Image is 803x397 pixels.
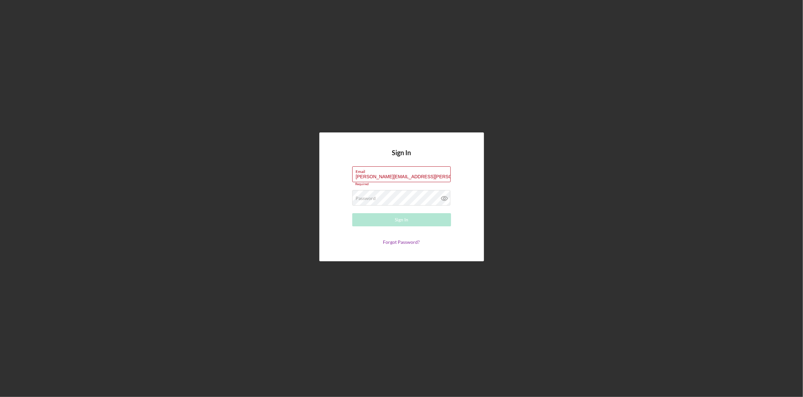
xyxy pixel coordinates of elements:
[352,182,451,186] div: Required
[352,213,451,226] button: Sign In
[356,196,376,201] label: Password
[392,149,411,166] h4: Sign In
[356,167,451,174] label: Email
[383,239,420,245] a: Forgot Password?
[395,213,408,226] div: Sign In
